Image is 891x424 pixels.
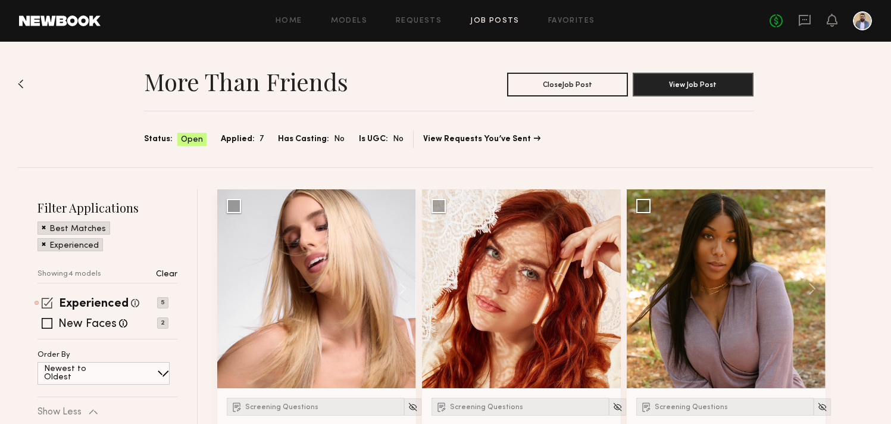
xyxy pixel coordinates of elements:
span: Status: [144,133,173,146]
label: New Faces [58,319,117,331]
span: 7 [260,133,264,146]
p: Newest to Oldest [44,365,115,382]
span: Screening Questions [450,404,523,411]
img: Unhide Model [408,402,418,412]
span: Screening Questions [245,404,318,411]
p: Best Matches [49,225,106,233]
h2: Filter Applications [37,199,177,216]
button: View Job Post [633,73,754,96]
h1: More Than Friends [144,67,348,96]
span: Applied: [221,133,255,146]
label: Experienced [59,298,129,310]
a: Job Posts [470,17,520,25]
img: Unhide Model [612,402,623,412]
span: No [334,133,345,146]
p: Clear [156,270,177,279]
p: 2 [157,317,168,329]
img: Submission Icon [436,401,448,413]
span: Screening Questions [655,404,728,411]
img: Submission Icon [231,401,243,413]
a: Requests [396,17,442,25]
button: CloseJob Post [507,73,628,96]
p: Showing 4 models [37,270,101,278]
span: No [393,133,404,146]
p: Experienced [49,242,99,250]
a: Home [276,17,302,25]
p: 5 [157,297,168,308]
span: Open [181,134,203,146]
a: Models [331,17,367,25]
span: Has Casting: [278,133,329,146]
p: Show Less [37,407,82,417]
a: View Requests You’ve Sent [423,135,540,144]
img: Back to previous page [18,79,24,89]
a: Favorites [548,17,595,25]
img: Unhide Model [817,402,827,412]
p: Order By [37,351,70,359]
img: Submission Icon [640,401,652,413]
span: Is UGC: [359,133,388,146]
